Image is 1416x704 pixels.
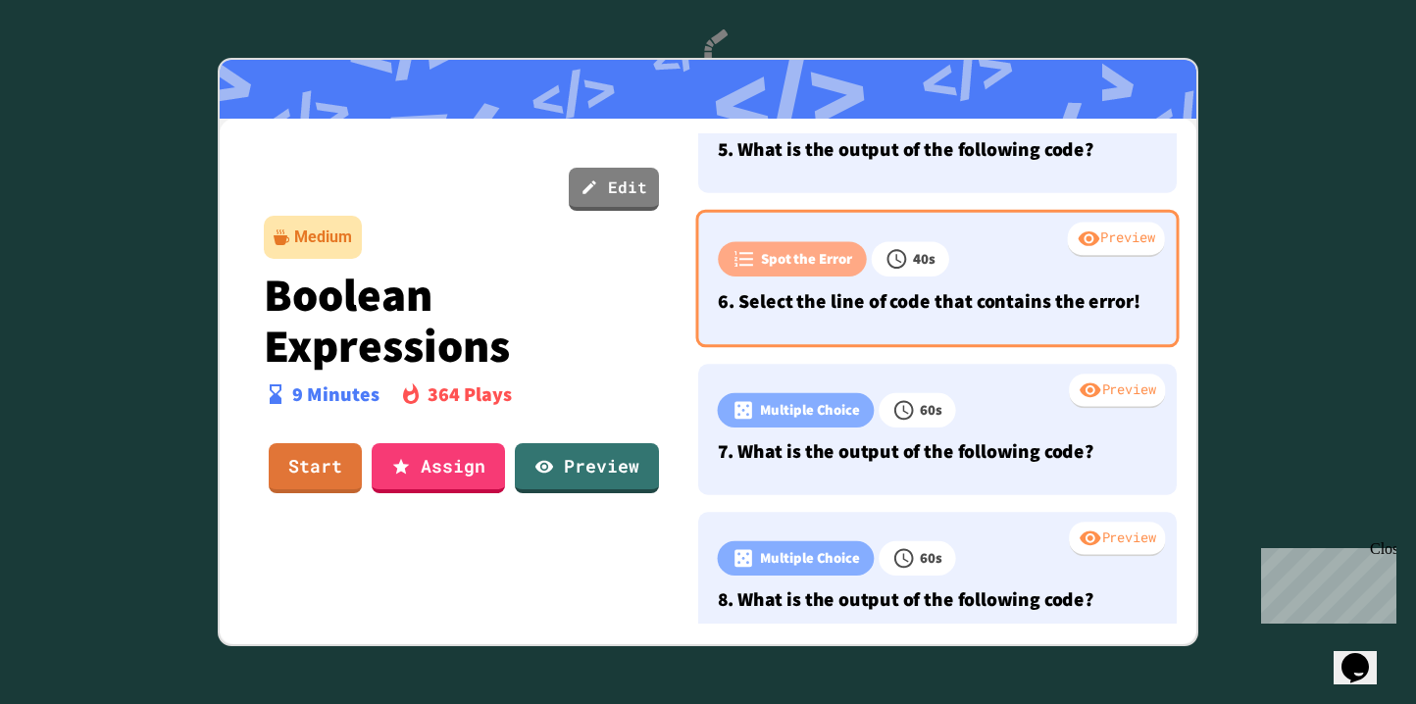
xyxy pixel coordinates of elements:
div: Preview [1069,374,1165,409]
p: Multiple Choice [760,399,860,421]
a: Assign [372,443,505,493]
p: 364 Plays [428,379,512,409]
a: Edit [569,168,659,211]
p: 6. Select the line of code that contains the error! [718,286,1156,316]
p: 40 s [913,248,936,270]
div: Preview [1068,223,1165,258]
p: Boolean Expressions [264,269,660,370]
div: Chat with us now!Close [8,8,135,125]
p: 60 s [920,547,942,569]
p: 7. What is the output of the following code? [718,437,1158,466]
p: Multiple Choice [760,547,860,569]
p: Spot the Error [761,248,852,270]
div: Preview [1069,522,1165,557]
p: 9 Minutes [292,379,379,409]
p: 60 s [920,399,942,421]
a: Start [269,443,362,493]
a: Preview [515,443,659,493]
iframe: chat widget [1334,626,1396,684]
div: Medium [294,226,352,249]
iframe: chat widget [1253,540,1396,624]
p: 5. What is the output of the following code? [718,135,1158,164]
p: 8. What is the output of the following code? [718,585,1158,614]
